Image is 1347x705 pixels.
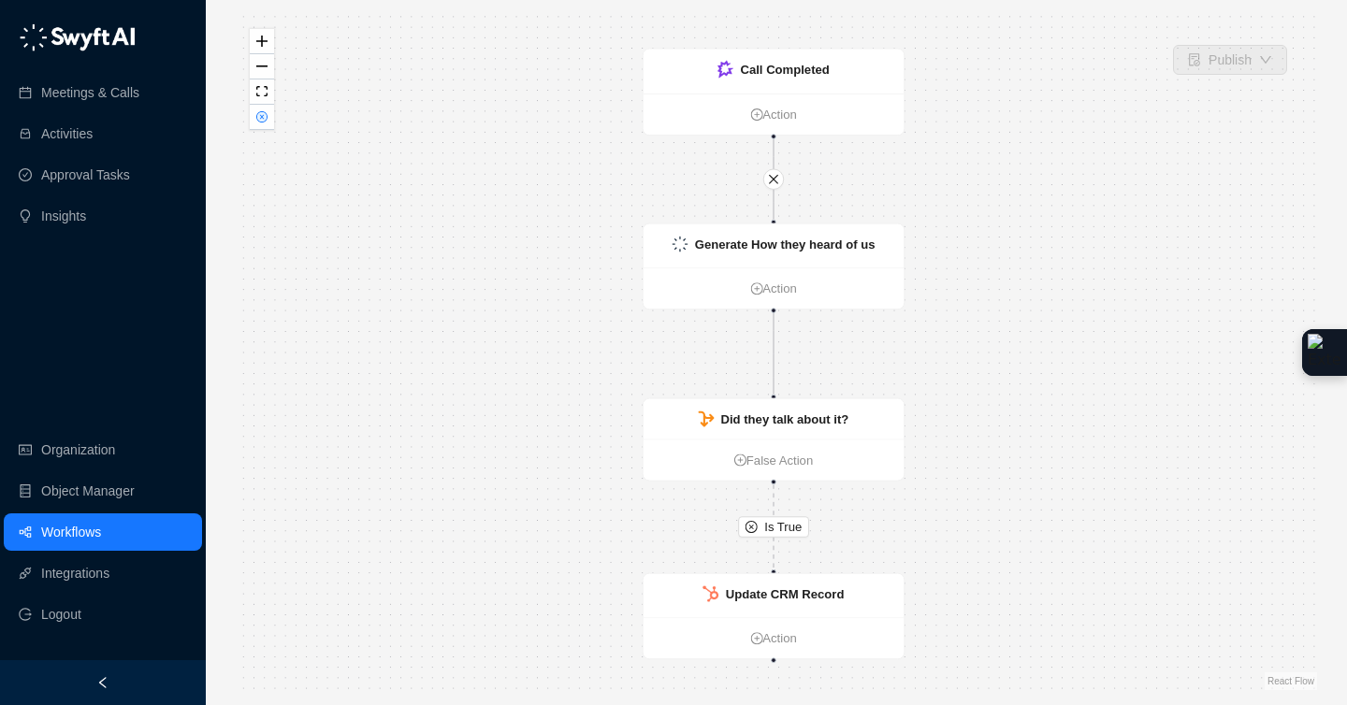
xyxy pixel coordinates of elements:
span: Is True [764,517,802,537]
span: plus-circle [750,632,762,644]
strong: Generate How they heard of us [695,237,876,252]
button: Publish [1173,45,1287,75]
span: close [767,173,779,185]
img: hubspot-DkpyWjJb.png [703,585,719,601]
a: False Action [644,451,905,470]
strong: Update CRM Record [726,587,845,601]
a: Organization [41,431,115,468]
a: Integrations [41,554,109,592]
span: plus-circle [750,282,762,295]
div: Generate How they heard of usplus-circleAction [643,223,905,310]
span: plus-circle [750,108,762,121]
div: Update CRM Recordplus-circleAction [643,573,905,660]
span: left [96,676,109,689]
a: Powered byPylon [132,65,226,79]
span: Logout [41,596,81,633]
span: logout [19,608,32,621]
a: React Flow attribution [1267,676,1314,686]
span: Pylon [186,65,226,79]
button: Is True [738,516,809,537]
div: Call Completedplus-circleAction [643,49,905,136]
a: Object Manager [41,472,135,510]
span: close-circle [256,111,268,122]
strong: Call Completed [740,63,829,77]
span: close-circle [746,521,758,533]
a: Meetings & Calls [41,74,139,111]
img: Extension Icon [1308,334,1341,371]
span: plus-circle [734,453,746,466]
a: Insights [41,197,86,235]
button: close-circle [250,105,274,130]
img: gong-Dwh8HbPa.png [717,61,733,78]
div: Did they talk about it?plus-circleFalse Action [643,398,905,482]
img: logo-small-inverted-DW8HDUn_.png [672,237,688,252]
a: Approval Tasks [41,156,130,194]
button: zoom out [250,54,274,79]
a: Workflows [41,513,101,551]
a: Action [644,279,905,298]
a: Action [644,105,905,124]
img: logo-05li4sbe.png [19,23,136,51]
a: Activities [41,115,93,152]
button: zoom in [250,29,274,54]
a: Action [644,629,905,649]
strong: Did they talk about it? [721,412,849,426]
button: fit view [250,79,274,105]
